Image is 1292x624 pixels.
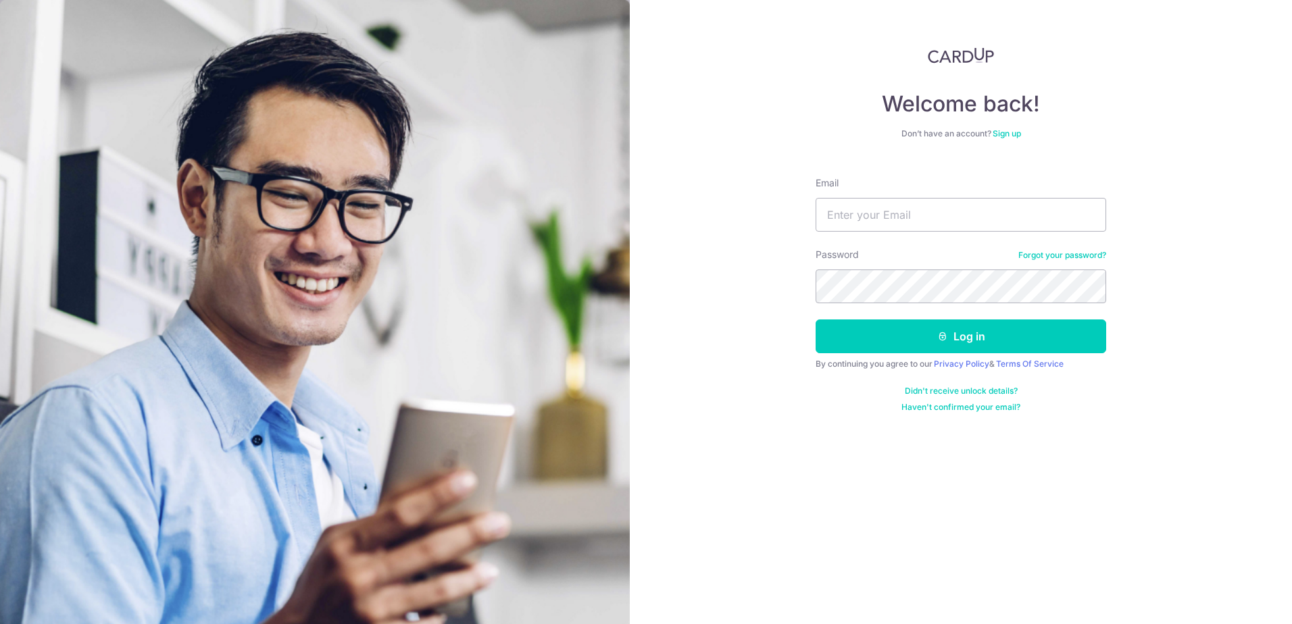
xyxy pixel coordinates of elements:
a: Haven't confirmed your email? [901,402,1020,413]
label: Email [816,176,839,190]
div: Don’t have an account? [816,128,1106,139]
input: Enter your Email [816,198,1106,232]
a: Sign up [993,128,1021,138]
a: Privacy Policy [934,359,989,369]
a: Terms Of Service [996,359,1064,369]
label: Password [816,248,859,261]
a: Didn't receive unlock details? [905,386,1018,396]
a: Forgot your password? [1018,250,1106,261]
button: Log in [816,319,1106,353]
h4: Welcome back! [816,90,1106,118]
img: CardUp Logo [928,47,994,63]
div: By continuing you agree to our & [816,359,1106,369]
